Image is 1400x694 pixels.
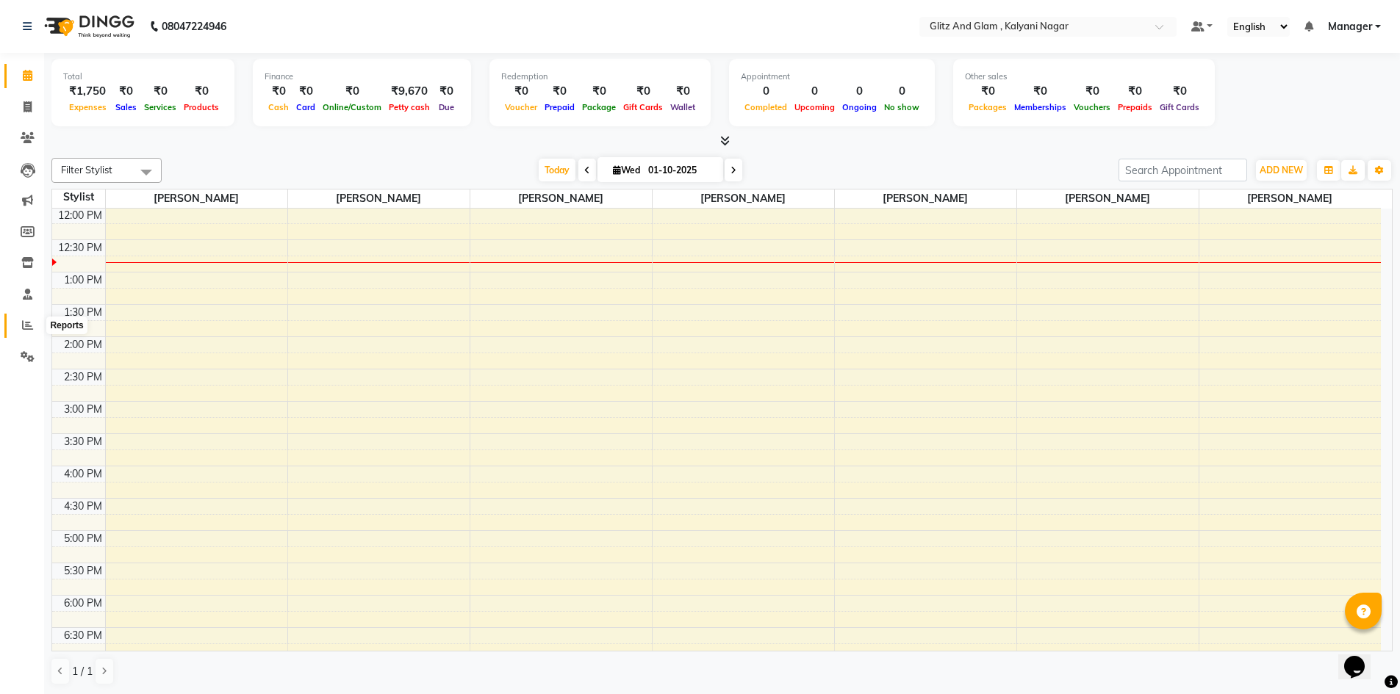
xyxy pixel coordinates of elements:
div: 1:30 PM [61,305,105,320]
input: 2025-10-01 [644,159,717,181]
div: ₹0 [667,83,699,100]
div: 0 [880,83,923,100]
span: Memberships [1010,102,1070,112]
div: ₹0 [541,83,578,100]
span: Prepaids [1114,102,1156,112]
span: Packages [965,102,1010,112]
div: 0 [791,83,839,100]
div: 4:30 PM [61,499,105,514]
div: ₹0 [501,83,541,100]
div: Stylist [52,189,105,205]
div: ₹0 [1156,83,1203,100]
span: Expenses [65,102,110,112]
span: Completed [741,102,791,112]
div: ₹0 [965,83,1010,100]
div: 6:00 PM [61,596,105,611]
span: Sales [112,102,140,112]
span: [PERSON_NAME] [835,189,1016,208]
img: logo [37,6,138,47]
div: 3:30 PM [61,434,105,449]
span: [PERSON_NAME] [106,189,287,208]
div: 6:30 PM [61,628,105,643]
div: ₹0 [1010,83,1070,100]
div: 2:30 PM [61,369,105,385]
div: ₹0 [112,83,140,100]
div: Finance [265,71,459,83]
span: Package [578,102,620,112]
div: ₹0 [140,83,180,100]
div: ₹0 [319,83,385,100]
span: [PERSON_NAME] [1017,189,1199,208]
span: Prepaid [541,102,578,112]
div: 5:30 PM [61,563,105,579]
span: Voucher [501,102,541,112]
span: Petty cash [385,102,434,112]
span: Online/Custom [319,102,385,112]
b: 08047224946 [162,6,226,47]
span: Upcoming [791,102,839,112]
div: Redemption [501,71,699,83]
div: ₹0 [578,83,620,100]
div: ₹0 [1114,83,1156,100]
div: ₹9,670 [385,83,434,100]
div: 0 [839,83,880,100]
div: 0 [741,83,791,100]
span: Manager [1328,19,1372,35]
span: Filter Stylist [61,164,112,176]
div: ₹0 [265,83,292,100]
div: 4:00 PM [61,466,105,482]
div: Appointment [741,71,923,83]
span: Due [435,102,458,112]
iframe: chat widget [1338,635,1385,679]
div: ₹1,750 [63,83,112,100]
span: Wallet [667,102,699,112]
span: Products [180,102,223,112]
div: ₹0 [434,83,459,100]
span: Services [140,102,180,112]
input: Search Appointment [1119,159,1247,181]
div: 2:00 PM [61,337,105,353]
span: 1 / 1 [72,664,93,679]
div: 3:00 PM [61,402,105,417]
span: Ongoing [839,102,880,112]
span: No show [880,102,923,112]
span: Wed [609,165,644,176]
div: ₹0 [292,83,319,100]
span: [PERSON_NAME] [1199,189,1382,208]
div: 1:00 PM [61,272,105,288]
div: ₹0 [180,83,223,100]
span: Gift Cards [620,102,667,112]
div: 5:00 PM [61,531,105,546]
div: ₹0 [1070,83,1114,100]
div: 12:00 PM [55,208,105,223]
span: Gift Cards [1156,102,1203,112]
span: Vouchers [1070,102,1114,112]
span: [PERSON_NAME] [470,189,652,208]
span: [PERSON_NAME] [288,189,470,208]
div: Total [63,71,223,83]
span: ADD NEW [1260,165,1303,176]
span: Card [292,102,319,112]
div: Other sales [965,71,1203,83]
span: Today [539,159,575,181]
div: 12:30 PM [55,240,105,256]
span: Cash [265,102,292,112]
button: ADD NEW [1256,160,1307,181]
span: [PERSON_NAME] [653,189,834,208]
div: Reports [46,317,87,334]
div: ₹0 [620,83,667,100]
